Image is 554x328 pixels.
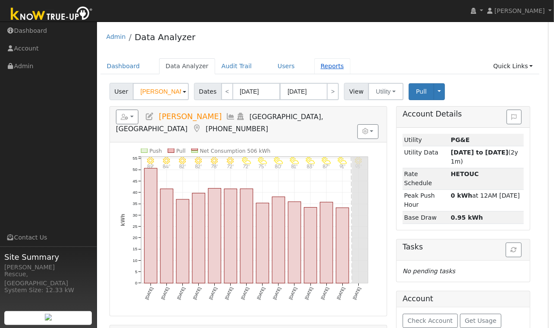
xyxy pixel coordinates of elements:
[272,197,285,283] rect: onclick=""
[133,201,138,206] text: 35
[159,58,215,74] a: Data Analyzer
[240,286,250,300] text: [DATE]
[274,157,283,164] i: 9/12 - PartlyCloudy
[336,208,349,283] rect: onclick=""
[133,156,138,161] text: 55
[507,110,522,124] button: Issue History
[160,286,170,300] text: [DATE]
[304,286,314,300] text: [DATE]
[487,58,539,74] a: Quick Links
[314,58,351,74] a: Reports
[320,164,333,168] p: 87°
[451,149,508,156] strong: [DATE] to [DATE]
[208,188,221,283] rect: onclick=""
[208,286,218,300] text: [DATE]
[322,157,331,164] i: 9/15 - PartlyCloudy
[179,157,186,164] i: 9/06 - Clear
[163,157,170,164] i: 9/05 - Clear
[145,112,154,121] a: Edit User (37431)
[194,83,222,100] span: Dates
[224,189,237,283] rect: onclick=""
[206,125,268,133] span: [PHONE_NUMBER]
[304,207,317,283] rect: onclick=""
[272,286,282,300] text: [DATE]
[304,164,317,168] p: 83°
[288,286,298,300] text: [DATE]
[336,286,346,300] text: [DATE]
[236,112,245,121] a: Login As (last 09/18/2025 11:22:01 AM)
[258,157,267,164] i: 9/11 - PartlyCloudy
[242,157,251,164] i: 9/10 - PartlyCloudy
[306,157,315,164] i: 9/14 - PartlyCloudy
[327,83,339,100] a: >
[147,157,154,164] i: 9/04 - Clear
[221,83,233,100] a: <
[288,202,301,283] rect: onclick=""
[159,112,222,121] span: [PERSON_NAME]
[226,112,236,121] a: Multi-Series Graph
[192,286,202,300] text: [DATE]
[135,269,137,274] text: 5
[106,33,126,40] a: Admin
[336,164,349,168] p: 91°
[227,157,234,164] i: 9/09 - MostlyClear
[133,258,138,263] text: 10
[272,164,285,168] p: 80°
[176,286,186,300] text: [DATE]
[45,314,52,321] img: retrieve
[495,7,545,14] span: [PERSON_NAME]
[403,211,449,224] td: Base Draw
[133,224,138,229] text: 25
[211,157,218,164] i: 9/08 - MostlyClear
[133,212,138,217] text: 30
[133,83,189,100] input: Select a User
[403,268,455,274] i: No pending tasks
[416,88,427,95] span: Pull
[119,214,125,226] text: kWh
[144,164,157,168] p: 89°
[320,286,330,300] text: [DATE]
[110,83,133,100] span: User
[192,124,201,133] a: Map
[100,58,147,74] a: Dashboard
[271,58,301,74] a: Users
[403,243,524,252] h5: Tasks
[195,157,202,164] i: 9/07 - MostlyClear
[290,157,299,164] i: 9/13 - PartlyCloudy
[176,199,189,283] rect: onclick=""
[451,214,483,221] strong: 0.95 kWh
[4,270,92,288] div: Rescue, [GEOGRAPHIC_DATA]
[4,263,92,272] div: [PERSON_NAME]
[133,235,138,240] text: 20
[160,189,173,283] rect: onclick=""
[133,179,138,183] text: 45
[403,189,449,211] td: Peak Push Hour
[133,246,138,251] text: 15
[224,286,234,300] text: [DATE]
[144,168,157,283] rect: onclick=""
[320,202,333,283] rect: onclick=""
[256,286,266,300] text: [DATE]
[407,317,453,324] span: Check Account
[288,164,301,168] p: 81°
[338,157,347,164] i: 9/16 - PartlyCloudy
[256,203,269,283] rect: onclick=""
[200,148,270,154] text: Net Consumption 506 kWh
[133,190,138,195] text: 40
[176,164,189,168] p: 82°
[160,164,173,168] p: 84°
[4,251,92,263] span: Site Summary
[352,286,362,300] text: [DATE]
[451,170,479,177] strong: H
[4,286,92,295] div: System Size: 12.33 kW
[240,164,253,168] p: 72°
[368,83,404,100] button: Utility
[403,168,449,189] td: Rate Schedule
[344,83,369,100] span: View
[133,167,138,172] text: 50
[256,164,269,168] p: 75°
[451,136,470,143] strong: ID: 17298197, authorized: 09/18/25
[215,58,258,74] a: Audit Trail
[116,113,323,133] span: [GEOGRAPHIC_DATA], [GEOGRAPHIC_DATA]
[409,83,434,100] button: Pull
